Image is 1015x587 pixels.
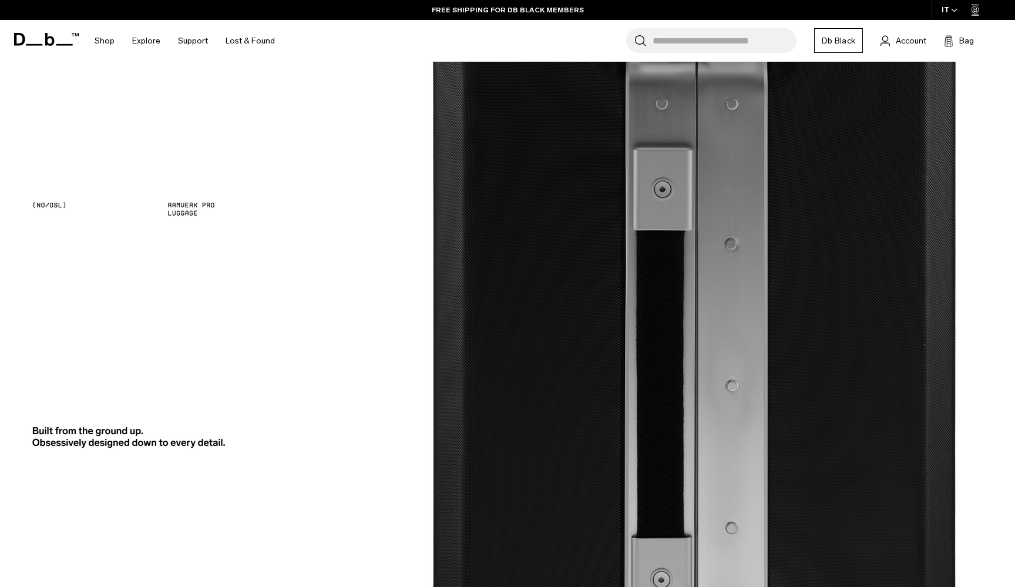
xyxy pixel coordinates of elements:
a: Account [880,33,926,48]
a: Shop [95,20,115,62]
a: Support [178,20,208,62]
a: Lost & Found [226,20,275,62]
span: Bag [959,35,974,47]
nav: Main Navigation [86,20,284,62]
a: FREE SHIPPING FOR DB BLACK MEMBERS [432,5,584,15]
span: Account [896,35,926,47]
a: Explore [132,20,160,62]
button: Bag [944,33,974,48]
a: Db Black [814,28,863,53]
